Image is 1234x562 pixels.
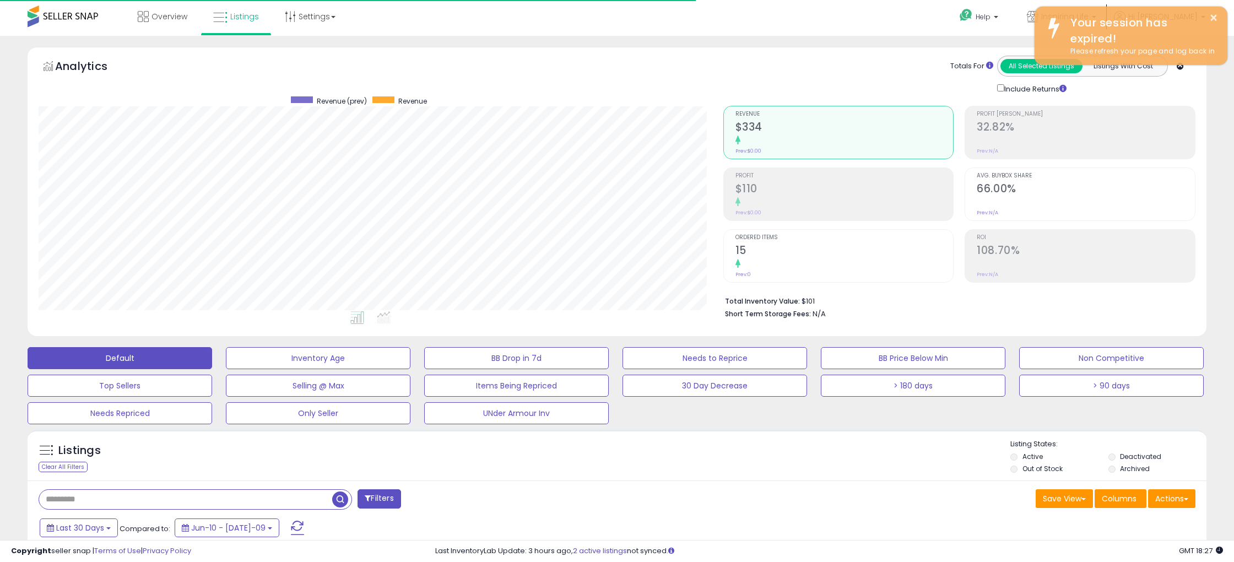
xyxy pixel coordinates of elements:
[977,271,998,278] small: Prev: N/A
[735,173,954,179] span: Profit
[725,309,811,318] b: Short Term Storage Fees:
[725,294,1188,307] li: $101
[735,244,954,259] h2: 15
[424,402,609,424] button: UNder Armour Inv
[735,235,954,241] span: Ordered Items
[28,402,212,424] button: Needs Repriced
[976,12,991,21] span: Help
[735,121,954,136] h2: $334
[735,111,954,117] span: Revenue
[821,375,1005,397] button: > 180 days
[424,347,609,369] button: BB Drop in 7d
[735,182,954,197] h2: $110
[94,545,141,556] a: Terms of Use
[39,462,88,472] div: Clear All Filters
[1022,452,1043,461] label: Active
[358,489,400,509] button: Filters
[623,347,807,369] button: Needs to Reprice
[120,523,170,534] span: Compared to:
[1010,439,1206,450] p: Listing States:
[950,61,993,72] div: Totals For
[1095,489,1146,508] button: Columns
[959,8,973,22] i: Get Help
[11,546,191,556] div: seller snap | |
[175,518,279,537] button: Jun-10 - [DATE]-09
[977,182,1195,197] h2: 66.00%
[1179,545,1223,556] span: 2025-08-11 18:27 GMT
[1000,59,1083,73] button: All Selected Listings
[226,375,410,397] button: Selling @ Max
[226,402,410,424] button: Only Seller
[977,121,1195,136] h2: 32.82%
[1148,489,1195,508] button: Actions
[1062,46,1219,57] div: Please refresh your page and log back in
[11,545,51,556] strong: Copyright
[977,111,1195,117] span: Profit [PERSON_NAME]
[40,518,118,537] button: Last 30 Days
[58,443,101,458] h5: Listings
[56,522,104,533] span: Last 30 Days
[1019,375,1204,397] button: > 90 days
[435,546,1223,556] div: Last InventoryLab Update: 3 hours ago, not synced.
[191,522,266,533] span: Jun-10 - [DATE]-09
[1019,347,1204,369] button: Non Competitive
[55,58,129,77] h5: Analytics
[230,11,259,22] span: Listings
[977,244,1195,259] h2: 108.70%
[1062,15,1219,46] div: Your session has expired!
[735,148,761,154] small: Prev: $0.00
[317,96,367,106] span: Revenue (prev)
[151,11,187,22] span: Overview
[424,375,609,397] button: Items Being Repriced
[28,347,212,369] button: Default
[1120,452,1161,461] label: Deactivated
[1209,11,1218,25] button: ×
[977,209,998,216] small: Prev: N/A
[143,545,191,556] a: Privacy Policy
[977,173,1195,179] span: Avg. Buybox Share
[821,347,1005,369] button: BB Price Below Min
[226,347,410,369] button: Inventory Age
[573,545,627,556] a: 2 active listings
[1036,489,1093,508] button: Save View
[977,235,1195,241] span: ROI
[1120,464,1150,473] label: Archived
[623,375,807,397] button: 30 Day Decrease
[398,96,427,106] span: Revenue
[1102,493,1136,504] span: Columns
[735,271,751,278] small: Prev: 0
[977,148,998,154] small: Prev: N/A
[735,209,761,216] small: Prev: $0.00
[989,82,1080,95] div: Include Returns
[813,309,826,319] span: N/A
[28,375,212,397] button: Top Sellers
[1022,464,1063,473] label: Out of Stock
[1082,59,1164,73] button: Listings With Cost
[725,296,800,306] b: Total Inventory Value:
